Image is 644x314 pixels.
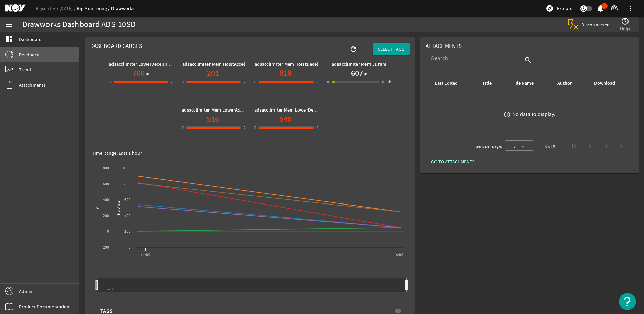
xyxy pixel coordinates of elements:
[280,114,292,124] h1: 540
[36,5,59,11] a: Rigsentry
[182,61,245,67] b: adsacclimiter Mem HoistAccel
[103,213,109,218] text: 200
[349,45,357,53] mat-icon: refresh
[124,213,131,218] text: 400
[610,4,618,12] mat-icon: support_agent
[116,201,121,215] text: No Units
[77,5,111,11] a: Rig Monitoring
[619,293,636,310] button: Open Resource Center
[254,107,319,113] b: adsacclimiter Mem LowerDecel
[254,78,256,85] div: 0
[182,78,184,85] div: 0
[426,42,462,50] span: Attachments
[103,197,109,202] text: 400
[141,252,150,257] text: 14:00
[19,288,32,295] span: Admin
[95,207,100,209] text: #
[481,80,504,87] div: Title
[363,71,367,77] span: #
[145,71,149,77] span: #
[103,166,109,171] text: 800
[124,182,131,187] text: 800
[182,124,184,131] div: 0
[524,56,532,64] i: search
[434,80,473,87] div: Last Edited
[207,114,219,124] h1: 516
[435,80,458,87] div: Last Edited
[19,82,46,88] span: Attachments
[594,80,615,87] div: Download
[504,111,511,118] mat-icon: error_outline
[426,156,480,168] button: GO TO ATTACHMENTS
[316,78,318,85] div: 2
[351,68,363,78] h1: 607
[19,51,39,58] span: Readback
[381,78,391,85] div: 10.0k
[394,252,404,257] text: 15:00
[622,0,639,17] button: more_vert
[332,61,387,67] b: adsacclimiter Mem JDrum
[513,80,534,87] div: File Name
[546,4,554,12] mat-icon: explore
[102,245,109,250] text: -200
[133,68,145,78] h1: 700
[581,22,610,28] span: Disconnected
[92,150,408,156] div: Time Range: Last 1 hour
[124,197,131,202] text: 600
[22,21,136,28] div: Drawworks Dashboard ADS-10SD
[255,61,318,67] b: adsacclimiter Mem HoistDecel
[280,68,292,78] h1: 818
[111,5,134,12] a: Drawworks
[482,80,492,87] div: Title
[556,80,585,87] div: Author
[5,35,13,43] mat-icon: dashboard
[596,4,604,12] mat-icon: notifications
[103,182,109,187] text: 600
[107,229,109,234] text: 0
[545,143,555,150] div: 0 of 0
[378,45,404,52] span: SELECT TAGS
[129,245,131,250] text: 0
[244,124,246,131] div: 2
[182,107,246,113] b: adsacclimiter Mem LowerAccel
[621,17,629,25] mat-icon: help_outline
[19,303,69,310] span: Product Documentation
[122,166,131,171] text: 1000
[109,78,111,85] div: 0
[316,124,318,131] div: 2
[171,78,173,85] div: 2
[620,25,630,32] span: Help
[90,158,407,262] svg: Chart title
[474,143,502,150] div: Items per page:
[431,54,523,62] input: Search
[207,68,219,78] h1: 201
[373,43,410,55] button: SELECT TAGS
[59,5,77,11] a: [DATE]
[543,3,575,14] button: Explore
[512,80,548,87] div: File Name
[327,78,329,85] div: 0
[124,229,131,234] text: 200
[557,5,572,12] span: Explore
[431,158,474,165] span: GO TO ATTACHMENTS
[90,42,142,50] span: Dashboard Gauges
[244,78,246,85] div: 2
[557,80,572,87] div: Author
[5,21,13,29] mat-icon: menu
[512,111,555,118] div: No data to display.
[254,124,256,131] div: 0
[19,36,42,43] span: Dashboard
[109,61,183,67] b: adsacclimiter LowerDecelHiKFactor
[19,66,31,73] span: Trend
